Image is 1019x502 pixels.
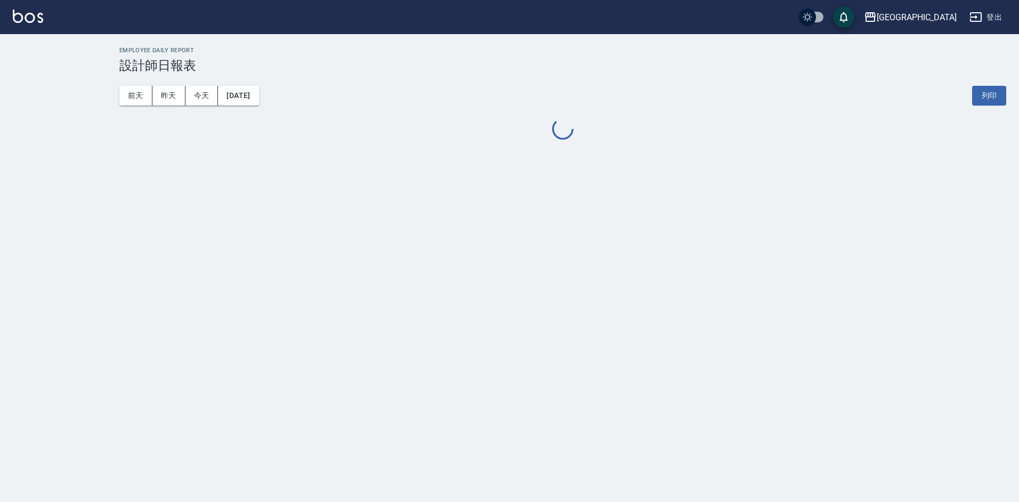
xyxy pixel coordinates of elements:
[13,10,43,23] img: Logo
[833,6,854,28] button: save
[152,86,185,106] button: 昨天
[972,86,1006,106] button: 列印
[218,86,258,106] button: [DATE]
[119,58,1006,73] h3: 設計師日報表
[877,11,957,24] div: [GEOGRAPHIC_DATA]
[965,7,1006,27] button: 登出
[185,86,219,106] button: 今天
[119,47,1006,54] h2: Employee Daily Report
[860,6,961,28] button: [GEOGRAPHIC_DATA]
[119,86,152,106] button: 前天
